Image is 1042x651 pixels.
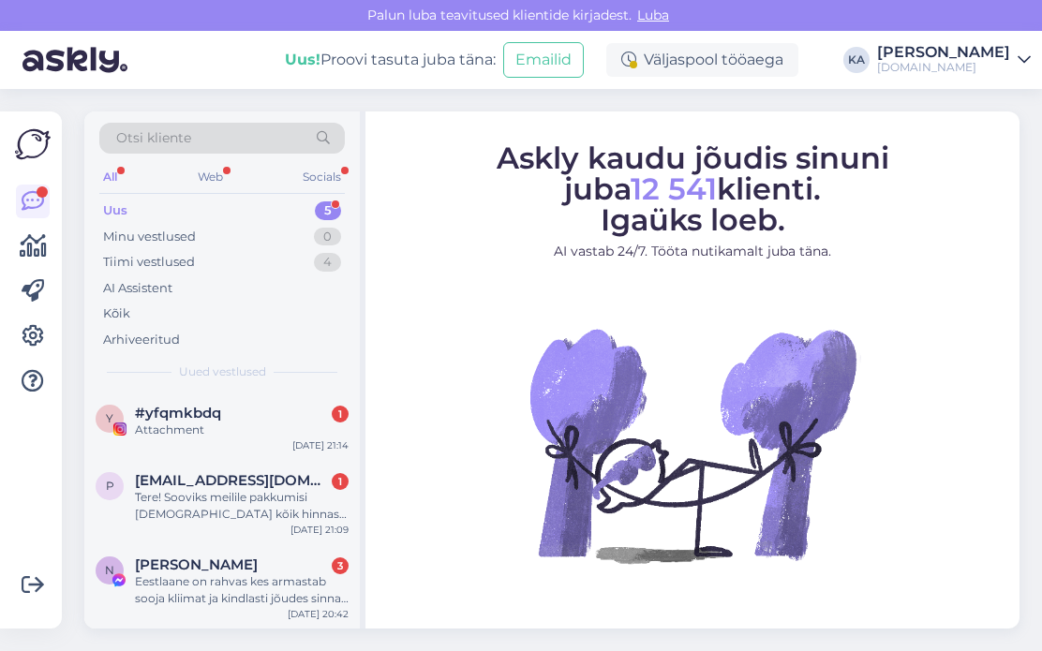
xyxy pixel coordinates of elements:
div: [DATE] 21:09 [290,523,349,537]
div: Arhiveeritud [103,331,180,349]
div: 0 [314,228,341,246]
div: All [99,165,121,189]
div: [DATE] 20:42 [288,607,349,621]
span: N [105,563,114,577]
img: Askly Logo [15,126,51,162]
span: Uued vestlused [179,363,266,380]
span: #yfqmkbdq [135,405,221,422]
div: KA [843,47,870,73]
div: 4 [314,253,341,272]
span: Natalia Liiverkas [135,556,258,573]
div: Eestlaane on rahvas kes armastab sooja kliimat ja kindlasti jõudes sinna ei tahaks pettuda. [135,573,349,607]
b: Uus! [285,51,320,68]
div: Kõik [103,304,130,323]
div: Proovi tasuta juba täna: [285,49,496,71]
p: AI vastab 24/7. Tööta nutikamalt juba täna. [382,242,1003,261]
div: Tiimi vestlused [103,253,195,272]
span: pillekatre@gmail.com [135,472,330,489]
div: Minu vestlused [103,228,196,246]
a: [PERSON_NAME][DOMAIN_NAME] [877,45,1031,75]
div: 1 [332,406,349,422]
div: 5 [315,201,341,220]
div: [PERSON_NAME] [877,45,1010,60]
span: Otsi kliente [116,128,191,148]
div: [DATE] 21:14 [292,438,349,452]
div: Tere! Sooviks meilile pakkumisi [DEMOGRAPHIC_DATA] kõik hinnas kuupäevadega [DATE]-[DATE] [135,489,349,523]
span: Askly kaudu jõudis sinuni juba klienti. Igaüks loeb. [497,140,889,238]
div: [DOMAIN_NAME] [877,60,1010,75]
img: No Chat active [524,276,861,614]
div: Web [194,165,227,189]
button: Emailid [503,42,584,78]
div: Uus [103,201,127,220]
span: Luba [632,7,675,23]
div: 3 [332,557,349,574]
span: 12 541 [631,170,717,207]
span: y [106,411,113,425]
div: Socials [299,165,345,189]
div: AI Assistent [103,279,172,298]
div: Väljaspool tööaega [606,43,798,77]
div: 1 [332,473,349,490]
div: Attachment [135,422,349,438]
span: p [106,479,114,493]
